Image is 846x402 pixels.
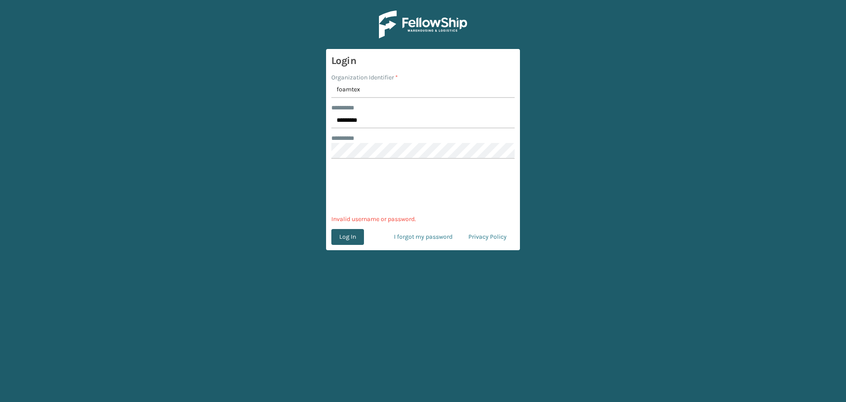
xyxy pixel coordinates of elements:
a: I forgot my password [386,229,460,245]
a: Privacy Policy [460,229,515,245]
label: Organization Identifier [331,73,398,82]
iframe: reCAPTCHA [356,169,490,204]
button: Log In [331,229,364,245]
p: Invalid username or password. [331,214,515,224]
img: Logo [379,11,467,38]
h3: Login [331,54,515,68]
